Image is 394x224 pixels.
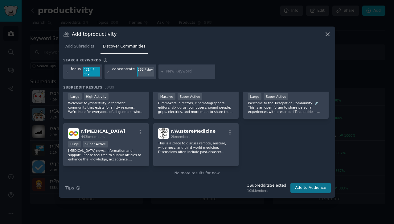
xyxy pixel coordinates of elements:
[103,44,145,49] span: Discover Communities
[171,135,191,139] span: 2k members
[247,189,286,193] div: 10k Members
[63,58,101,62] h3: Search keywords
[71,67,81,77] div: focus
[81,129,125,134] span: r/ [MEDICAL_DATA]
[68,93,82,100] div: Large
[247,183,286,189] div: 3 Subreddit s Selected
[248,101,324,114] p: Welcome to the Tirzepatide Community! 💉 This is an open forum to share personal experiences with ...
[63,85,102,89] span: Subreddit Results
[158,128,169,139] img: AustereMedicine
[112,67,135,77] div: concentrate
[248,93,261,100] div: Large
[68,101,144,114] p: Welcome to /r/infertility, a fantastic community that exists for shitty reasons. We're here for e...
[290,183,331,193] button: Add to Audience
[84,93,109,100] div: High Activity
[166,69,213,74] input: New Keyword
[65,44,94,49] span: Add Subreddits
[72,31,117,37] h3: Add to productivity
[63,42,96,54] a: Add Subreddits
[63,176,331,184] div: Need more communities?
[264,93,289,100] div: Super Active
[158,101,234,114] p: Filmmakers, directors, cinematographers, editors, vfx gurus, composers, sound people, grips, elec...
[68,128,79,139] img: autism
[105,85,114,89] span: 38 / 39
[171,129,216,134] span: r/ AustereMedicine
[83,67,100,77] div: 4714 / day
[83,141,108,147] div: Super Active
[63,183,83,193] button: Tips
[68,148,144,161] p: [MEDICAL_DATA] news, information and support. Please feel free to submit articles to enhance the ...
[137,67,154,72] div: 363 / day
[65,185,74,191] span: Tips
[158,93,175,100] div: Massive
[81,135,105,139] span: 493k members
[158,141,234,154] p: This is a place to discuss remote, austere, wilderness, and third-world medicine. Discussions oft...
[63,171,331,176] div: No more results for now
[68,141,81,147] div: Huge
[101,42,147,54] a: Discover Communities
[178,93,203,100] div: Super Active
